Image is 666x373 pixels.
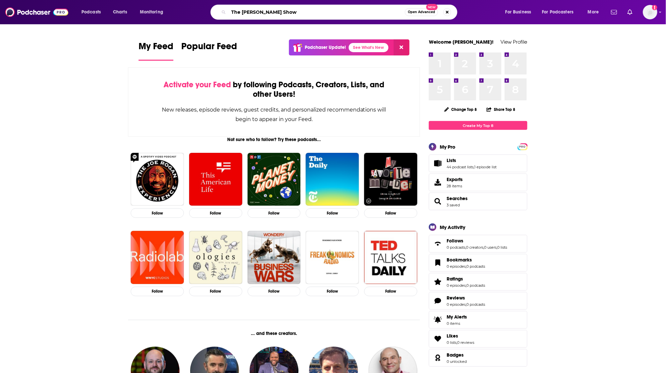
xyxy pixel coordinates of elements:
span: Charts [113,8,127,17]
span: , [466,283,467,288]
span: , [466,264,467,269]
button: Open AdvancedNew [405,8,438,16]
button: open menu [501,7,540,17]
a: 0 podcasts [467,302,485,307]
a: Likes [431,334,444,343]
img: User Profile [643,5,657,19]
span: , [484,245,484,250]
a: Popular Feed [181,41,237,61]
span: Monitoring [140,8,163,17]
a: Business Wars [248,231,301,284]
button: Follow [189,287,242,296]
div: Not sure who to follow? Try these podcasts... [128,137,420,142]
a: Badges [431,353,444,363]
a: My Feed [139,41,173,61]
button: Follow [364,208,417,218]
span: Exports [447,176,463,182]
span: More [588,8,599,17]
span: Logged in as ereardon [643,5,657,19]
span: Badges [447,352,464,358]
span: Follows [429,235,527,253]
a: 0 episodes [447,264,466,269]
button: Follow [306,287,359,296]
p: Podchaser Update! [305,45,346,50]
span: Exports [431,178,444,187]
span: For Business [505,8,531,17]
span: Searches [429,193,527,210]
svg: Add a profile image [652,5,657,10]
img: Freakonomics Radio [306,231,359,284]
div: New releases, episode reviews, guest credits, and personalized recommendations will begin to appe... [161,105,387,124]
a: Follows [431,239,444,248]
span: Bookmarks [429,254,527,272]
a: Welcome [PERSON_NAME]! [429,39,494,45]
div: ... and these creators. [128,331,420,336]
a: 0 episodes [447,302,466,307]
a: Planet Money [248,153,301,206]
button: Follow [131,287,184,296]
button: open menu [583,7,607,17]
a: Ratings [447,276,485,282]
span: For Podcasters [542,8,574,17]
a: Badges [447,352,467,358]
span: Podcasts [81,8,101,17]
a: Lists [431,159,444,168]
img: TED Talks Daily [364,231,417,284]
span: My Alerts [447,314,467,320]
a: 1 episode list [475,165,497,169]
a: Lists [447,157,497,163]
a: Likes [447,333,475,339]
a: Searches [447,196,468,201]
a: Charts [109,7,131,17]
a: 0 lists [498,245,507,250]
a: 0 creators [466,245,484,250]
button: open menu [77,7,109,17]
span: Open Advanced [408,10,435,14]
img: The Joe Rogan Experience [131,153,184,206]
span: My Alerts [431,315,444,324]
a: Ologies with Alie Ward [189,231,242,284]
span: My Feed [139,41,173,56]
button: Follow [131,208,184,218]
a: 44 podcast lists [447,165,474,169]
img: My Favorite Murder with Karen Kilgariff and Georgia Hardstark [364,153,417,206]
a: Bookmarks [431,258,444,267]
a: Follows [447,238,507,244]
a: My Alerts [429,311,527,329]
div: My Pro [440,144,456,150]
a: Bookmarks [447,257,485,263]
span: Bookmarks [447,257,472,263]
a: 3 saved [447,203,460,207]
span: Ratings [447,276,463,282]
a: 0 podcasts [447,245,466,250]
a: 0 episodes [447,283,466,288]
div: My Activity [440,224,466,230]
a: Searches [431,197,444,206]
span: , [457,340,457,345]
button: Follow [306,208,359,218]
a: This American Life [189,153,242,206]
a: Reviews [431,296,444,305]
span: Likes [429,330,527,348]
span: Reviews [447,295,465,301]
button: Change Top 8 [440,105,481,114]
button: Follow [364,287,417,296]
a: The Daily [306,153,359,206]
span: Popular Feed [181,41,237,56]
span: Follows [447,238,464,244]
a: 0 users [484,245,497,250]
a: Radiolab [131,231,184,284]
button: Follow [248,208,301,218]
span: Likes [447,333,458,339]
a: 0 reviews [457,340,475,345]
span: 28 items [447,184,463,188]
span: Ratings [429,273,527,291]
a: View Profile [501,39,527,45]
a: Ratings [431,277,444,286]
